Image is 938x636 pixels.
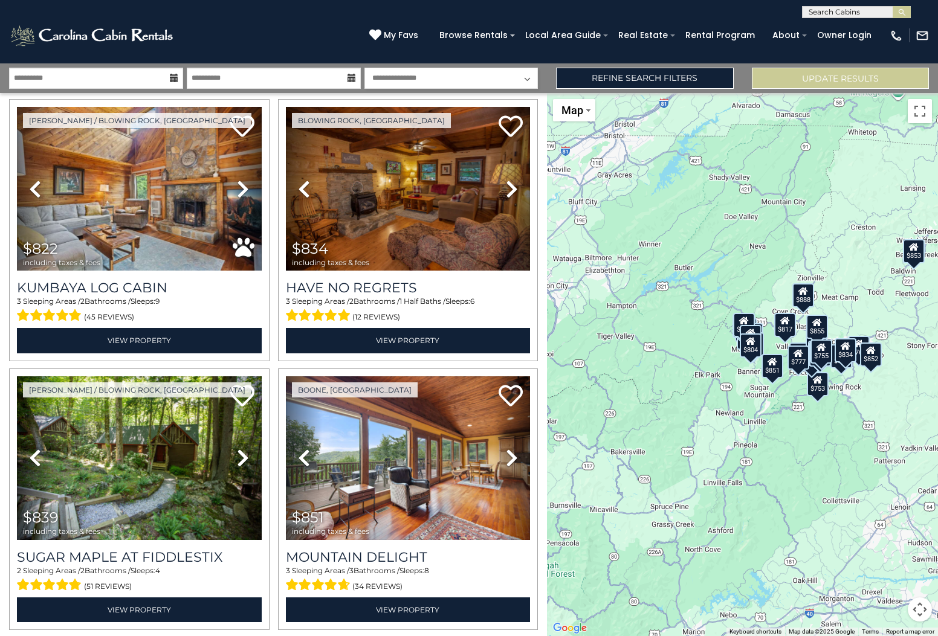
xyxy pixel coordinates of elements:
img: thumbnail_164771852.jpeg [17,376,262,540]
img: White-1-2.png [9,24,176,48]
div: $777 [788,345,809,369]
span: 4 [155,566,160,575]
a: Kumbaya Log Cabin [17,280,262,296]
a: Boone, [GEOGRAPHIC_DATA] [292,382,418,397]
span: 2 [17,566,21,575]
div: $822 [806,328,827,352]
div: $714 [733,313,754,338]
div: $855 [806,314,828,338]
a: Blowing Rock, [GEOGRAPHIC_DATA] [292,113,451,128]
div: $775 [789,342,810,367]
a: [PERSON_NAME] / Blowing Rock, [GEOGRAPHIC_DATA] [23,113,251,128]
span: (51 reviews) [84,579,132,594]
a: Local Area Guide [519,26,607,45]
div: Sleeping Areas / Bathrooms / Sleeps: [286,296,531,325]
div: $768 [848,336,870,360]
span: $839 [23,509,59,526]
span: 9 [155,297,160,306]
span: 2 [80,566,85,575]
img: mail-regular-white.png [916,29,929,42]
a: Report a map error [886,628,934,635]
span: including taxes & fees [292,259,369,266]
span: Map data ©2025 Google [789,628,855,635]
a: View Property [286,597,531,622]
a: Owner Login [811,26,878,45]
span: Map [561,104,583,117]
a: Add to favorites [230,114,254,140]
div: $731 [809,342,831,366]
div: $555 [742,332,764,356]
img: thumbnail_163275482.jpeg [286,376,531,540]
a: Browse Rentals [433,26,514,45]
a: Rental Program [679,26,761,45]
span: including taxes & fees [292,527,369,535]
a: Open this area in Google Maps (opens a new window) [550,620,590,636]
span: 2 [80,297,85,306]
span: 3 [286,566,290,575]
a: Have No Regrets [286,280,531,296]
span: (34 reviews) [352,579,403,594]
a: Add to favorites [499,384,523,410]
div: $822 [800,347,822,371]
div: $852 [860,342,882,366]
div: $755 [810,339,832,363]
img: phone-regular-white.png [890,29,903,42]
div: $859 [830,344,852,368]
a: View Property [17,328,262,353]
a: Add to favorites [499,114,523,140]
span: including taxes & fees [23,527,100,535]
span: 3 [349,566,354,575]
div: $719 [733,312,755,336]
span: 6 [470,297,474,306]
span: 3 [17,297,21,306]
button: Keyboard shortcuts [729,628,781,636]
div: $753 [806,371,828,396]
div: $853 [902,239,924,263]
div: $768 [740,324,762,349]
span: My Favs [384,29,418,42]
span: 3 [286,297,290,306]
a: Terms (opens in new tab) [862,628,879,635]
span: 8 [424,566,429,575]
span: including taxes & fees [23,259,100,266]
a: Sugar Maple at Fiddlestix [17,549,262,565]
img: thumbnail_166730635.jpeg [17,107,262,271]
div: $834 [835,338,856,362]
span: (45 reviews) [84,309,134,325]
a: Refine Search Filters [556,68,733,89]
div: Sleeping Areas / Bathrooms / Sleeps: [17,296,262,325]
button: Toggle fullscreen view [908,99,932,123]
a: Real Estate [612,26,674,45]
span: $822 [23,240,58,257]
span: 1 Half Baths / [399,297,445,306]
button: Map camera controls [908,597,932,622]
img: thumbnail_163269694.jpeg [286,107,531,271]
a: Mountain Delight [286,549,531,565]
div: Sleeping Areas / Bathrooms / Sleeps: [286,565,531,594]
div: $888 [792,283,813,307]
a: View Property [17,597,262,622]
a: View Property [286,328,531,353]
div: $817 [774,313,795,337]
span: 2 [349,297,354,306]
span: $834 [292,240,328,257]
a: About [766,26,806,45]
a: Add to favorites [230,384,254,410]
a: My Favs [369,29,421,42]
img: Google [550,620,590,636]
span: (12 reviews) [352,309,400,325]
div: Sleeping Areas / Bathrooms / Sleeps: [17,565,262,594]
button: Change map style [553,99,595,121]
a: [PERSON_NAME] / Blowing Rock, [GEOGRAPHIC_DATA] [23,382,251,397]
div: $804 [740,333,762,357]
span: $851 [292,509,324,526]
button: Update Results [752,68,929,89]
div: $851 [761,354,783,378]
